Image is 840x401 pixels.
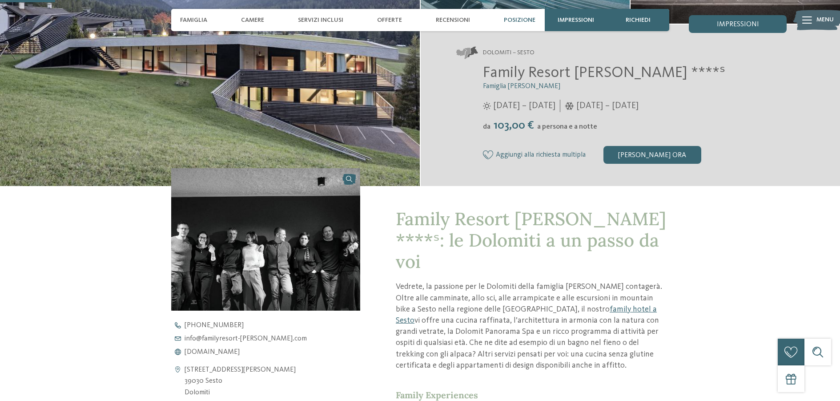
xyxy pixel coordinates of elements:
span: Famiglia [PERSON_NAME] [483,83,560,90]
div: [PERSON_NAME] ora [603,146,701,164]
span: Impressioni [717,21,759,28]
span: [PHONE_NUMBER] [185,322,244,329]
img: Il nostro family hotel a Sesto, il vostro rifugio sulle Dolomiti. [171,168,361,310]
address: [STREET_ADDRESS][PERSON_NAME] 39030 Sesto Dolomiti [185,365,296,399]
i: Orari d'apertura estate [483,102,491,110]
span: info@ familyresort-[PERSON_NAME]. com [185,335,307,342]
span: Dolomiti – Sesto [483,49,535,57]
span: Family Resort [PERSON_NAME] ****ˢ: le Dolomiti a un passo da voi [396,207,666,273]
span: [DOMAIN_NAME] [185,348,240,356]
span: Famiglia [180,16,207,24]
span: Recensioni [436,16,470,24]
span: Offerte [377,16,402,24]
a: info@familyresort-[PERSON_NAME].com [171,335,376,342]
span: Family Resort [PERSON_NAME] ****ˢ [483,65,725,81]
p: Vedrete, la passione per le Dolomiti della famiglia [PERSON_NAME] contagerà. Oltre alle camminate... [396,281,669,371]
span: Impressioni [558,16,594,24]
span: Aggiungi alla richiesta multipla [496,151,586,159]
a: [PHONE_NUMBER] [171,322,376,329]
span: da [483,123,490,130]
span: [DATE] – [DATE] [576,100,639,112]
span: 103,00 € [491,120,536,131]
span: a persona e a notte [537,123,597,130]
i: Orari d'apertura inverno [565,102,574,110]
span: Servizi inclusi [298,16,343,24]
span: [DATE] – [DATE] [493,100,555,112]
a: [DOMAIN_NAME] [171,348,376,356]
span: Family Experiences [396,389,478,401]
span: Posizione [504,16,535,24]
span: Camere [241,16,264,24]
span: richiedi [626,16,651,24]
